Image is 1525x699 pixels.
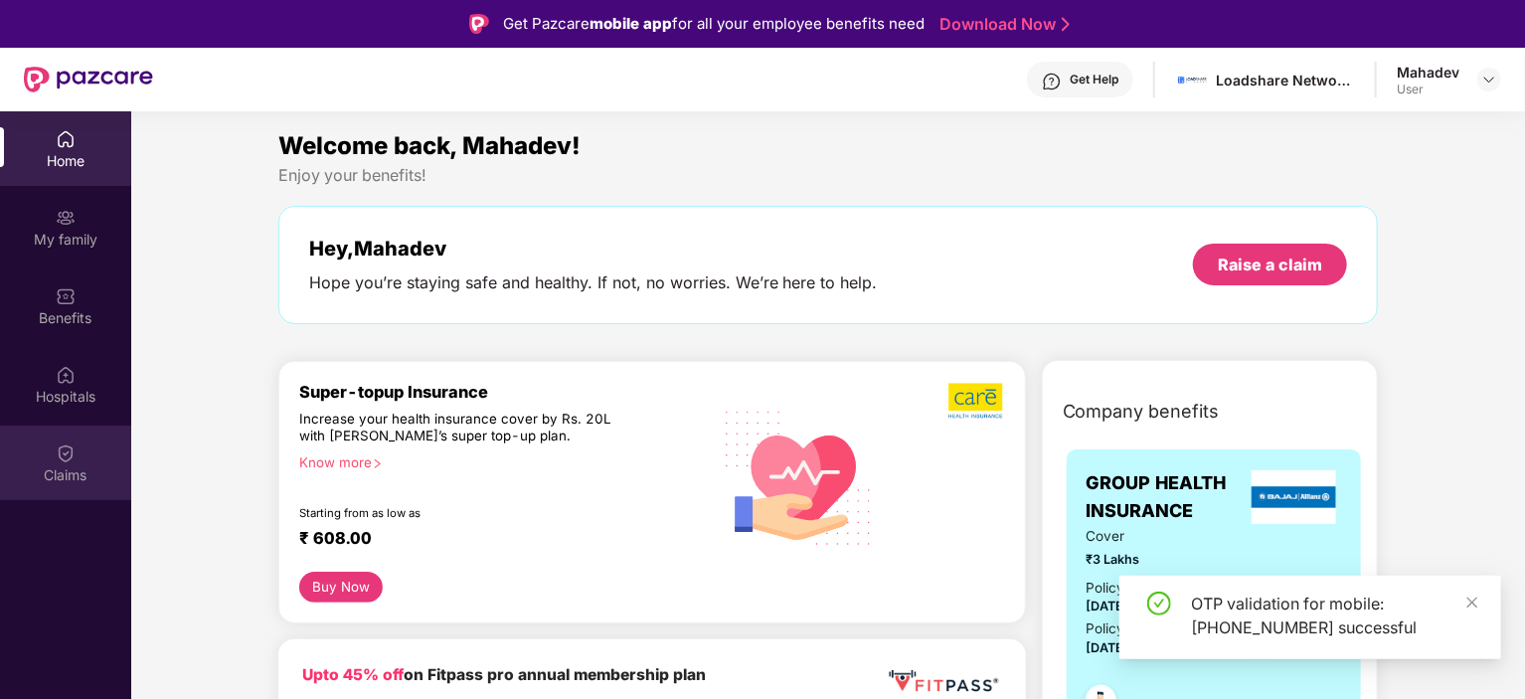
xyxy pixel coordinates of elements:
div: User [1397,82,1459,97]
div: ₹ 608.00 [299,528,691,552]
a: Download Now [939,14,1064,35]
div: Starting from as low as [299,506,626,520]
span: check-circle [1147,592,1171,615]
span: ₹3 Lakhs [1087,550,1223,570]
div: Hey, Mahadev [309,237,878,261]
img: svg+xml;base64,PHN2ZyB4bWxucz0iaHR0cDovL3d3dy53My5vcmcvMjAwMC9zdmciIHhtbG5zOnhsaW5rPSJodHRwOi8vd3... [711,387,888,567]
div: OTP validation for mobile: [PHONE_NUMBER] successful [1191,592,1477,639]
img: svg+xml;base64,PHN2ZyB3aWR0aD0iMjAiIGhlaWdodD0iMjAiIHZpZXdCb3g9IjAgMCAyMCAyMCIgZmlsbD0ibm9uZSIgeG... [56,208,76,228]
div: Know more [299,454,699,468]
div: Hope you’re staying safe and healthy. If not, no worries. We’re here to help. [309,272,878,293]
span: GROUP HEALTH INSURANCE [1087,469,1247,526]
img: svg+xml;base64,PHN2ZyBpZD0iRHJvcGRvd24tMzJ4MzIiIHhtbG5zPSJodHRwOi8vd3d3LnczLm9yZy8yMDAwL3N2ZyIgd2... [1481,72,1497,87]
img: svg+xml;base64,PHN2ZyBpZD0iQ2xhaW0iIHhtbG5zPSJodHRwOi8vd3d3LnczLm9yZy8yMDAwL3N2ZyIgd2lkdGg9IjIwIi... [56,443,76,463]
span: Company benefits [1063,398,1220,426]
img: Stroke [1062,14,1070,35]
span: right [372,458,383,469]
b: on Fitpass pro annual membership plan [302,665,706,684]
img: Logo [469,14,489,34]
div: Policy issued [1087,578,1170,599]
img: svg+xml;base64,PHN2ZyBpZD0iSGVscC0zMngzMiIgeG1sbnM9Imh0dHA6Ly93d3cudzMub3JnLzIwMDAvc3ZnIiB3aWR0aD... [1042,72,1062,91]
img: b5dec4f62d2307b9de63beb79f102df3.png [948,382,1005,420]
span: [DATE] [1087,640,1129,655]
span: close [1465,596,1479,610]
div: Get Pazcare for all your employee benefits need [503,12,925,36]
div: Increase your health insurance cover by Rs. 20L with [PERSON_NAME]’s super top-up plan. [299,411,625,446]
div: Get Help [1070,72,1118,87]
img: New Pazcare Logo [24,67,153,92]
span: [DATE] [1087,599,1129,613]
strong: mobile app [590,14,672,33]
div: Raise a claim [1218,254,1322,275]
span: Welcome back, Mahadev! [278,131,581,160]
div: Loadshare Networks Pvt Ltd [1216,71,1355,89]
img: svg+xml;base64,PHN2ZyBpZD0iSG9zcGl0YWxzIiB4bWxucz0iaHR0cDovL3d3dy53My5vcmcvMjAwMC9zdmciIHdpZHRoPS... [56,365,76,385]
div: Policy Expiry [1087,618,1168,639]
img: insurerLogo [1252,470,1337,524]
img: svg+xml;base64,PHN2ZyBpZD0iQmVuZWZpdHMiIHhtbG5zPSJodHRwOi8vd3d3LnczLm9yZy8yMDAwL3N2ZyIgd2lkdGg9Ij... [56,286,76,306]
div: Enjoy your benefits! [278,165,1379,186]
div: Super-topup Insurance [299,382,711,402]
img: svg+xml;base64,PHN2ZyBpZD0iSG9tZSIgeG1sbnM9Imh0dHA6Ly93d3cudzMub3JnLzIwMDAvc3ZnIiB3aWR0aD0iMjAiIG... [56,129,76,149]
button: Buy Now [299,572,384,603]
div: Mahadev [1397,63,1459,82]
img: 1629197545249.jpeg [1178,66,1207,94]
span: Cover [1087,526,1223,547]
b: Upto 45% off [302,665,404,684]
